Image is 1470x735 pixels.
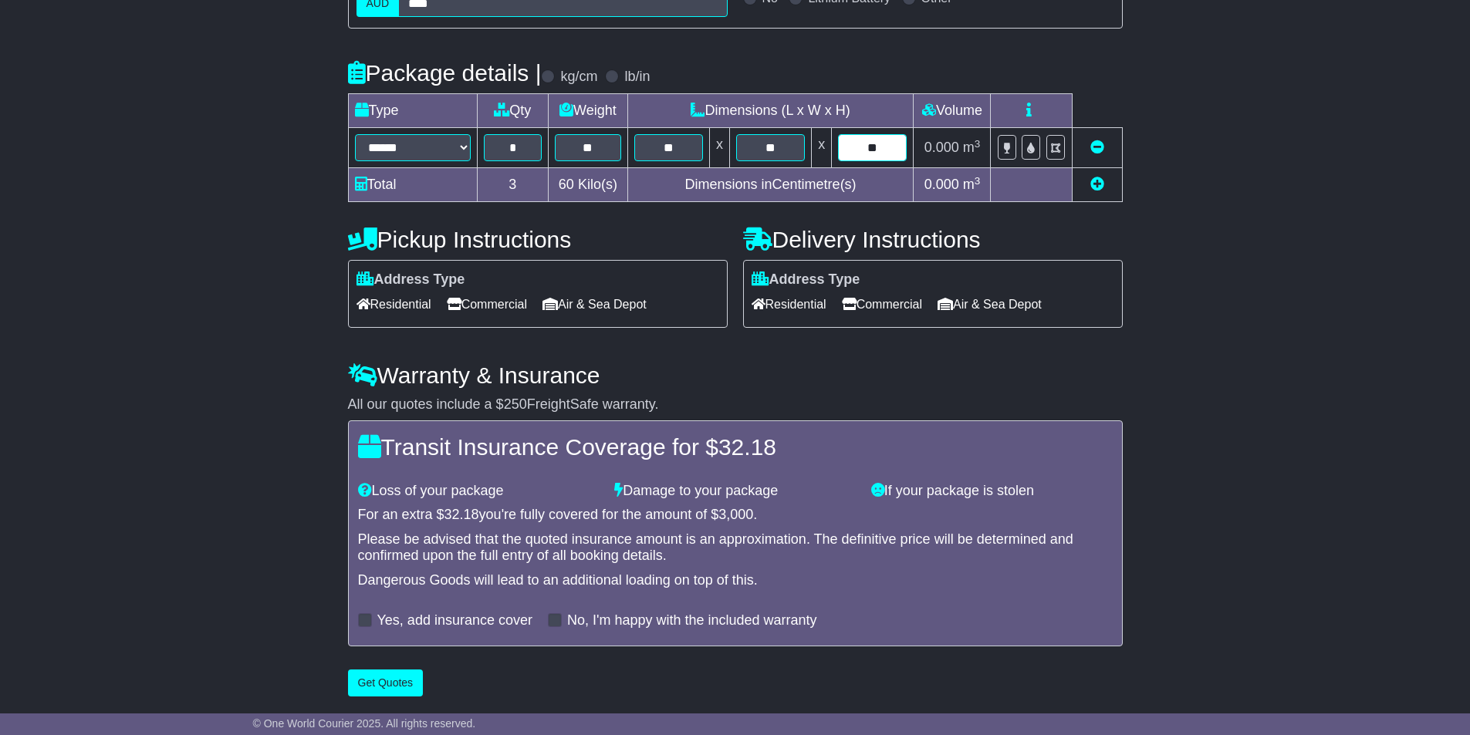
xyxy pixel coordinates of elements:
h4: Package details | [348,60,542,86]
span: Residential [752,292,826,316]
button: Get Quotes [348,669,424,696]
div: If your package is stolen [863,483,1120,500]
div: Please be advised that the quoted insurance amount is an approximation. The definitive price will... [358,531,1113,565]
label: kg/cm [560,69,597,86]
label: Address Type [752,271,860,288]
td: Dimensions (L x W x H) [627,94,914,128]
span: Residential [357,292,431,316]
label: Address Type [357,271,465,288]
a: Remove this item [1090,140,1104,155]
td: Total [348,168,477,202]
h4: Pickup Instructions [348,227,728,252]
label: No, I'm happy with the included warranty [567,612,817,629]
a: Add new item [1090,177,1104,192]
span: Commercial [447,292,527,316]
span: Commercial [842,292,922,316]
h4: Transit Insurance Coverage for $ [358,434,1113,460]
td: Kilo(s) [549,168,628,202]
span: 0.000 [924,177,959,192]
td: Dimensions in Centimetre(s) [627,168,914,202]
sup: 3 [975,175,981,187]
div: Loss of your package [350,483,607,500]
td: x [709,128,729,168]
span: © One World Courier 2025. All rights reserved. [253,717,476,730]
span: Air & Sea Depot [542,292,647,316]
sup: 3 [975,138,981,150]
span: Air & Sea Depot [938,292,1042,316]
td: Weight [549,94,628,128]
span: 60 [559,177,574,192]
div: All our quotes include a $ FreightSafe warranty. [348,396,1123,413]
span: 250 [504,396,527,412]
span: m [963,140,981,155]
span: 32.18 [718,434,776,460]
h4: Warranty & Insurance [348,362,1123,388]
td: x [812,128,832,168]
label: lb/in [624,69,650,86]
span: 3,000 [718,507,753,522]
td: Volume [914,94,991,128]
h4: Delivery Instructions [743,227,1123,252]
label: Yes, add insurance cover [377,612,532,629]
td: Type [348,94,477,128]
div: For an extra $ you're fully covered for the amount of $ . [358,507,1113,524]
td: Qty [477,94,549,128]
span: 32.18 [444,507,479,522]
div: Damage to your package [607,483,863,500]
span: 0.000 [924,140,959,155]
td: 3 [477,168,549,202]
div: Dangerous Goods will lead to an additional loading on top of this. [358,572,1113,589]
span: m [963,177,981,192]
